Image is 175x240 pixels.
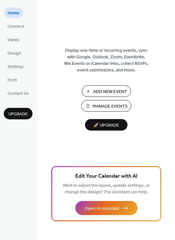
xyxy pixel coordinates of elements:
[7,77,17,84] span: Form
[63,181,150,196] span: Want to adjust the layout, update settings, or change the design? The assistant can help.
[4,7,23,18] a: Home
[93,89,127,95] span: Add New Event
[7,23,24,30] span: Connect
[89,121,124,130] span: 🚀 Upgrade
[75,201,137,215] button: Open AI Assistant
[4,21,28,31] a: Connect
[4,48,25,58] a: Design
[7,50,21,57] span: Design
[64,47,148,74] span: Display one-time or recurring events, sync with Google, Outlook, Zoom, Eventbrite, Wix Events or ...
[8,111,28,118] span: Upgrade
[4,88,32,98] a: Contact Us
[81,100,131,112] button: Manage Events
[85,119,127,131] button: 🚀 Upgrade
[75,172,137,181] span: Edit Your Calendar with AI
[4,108,32,119] button: Upgrade
[92,103,127,110] span: Manage Events
[7,37,19,43] span: Views
[4,74,21,85] a: Form
[7,64,24,70] span: Settings
[82,85,131,97] button: Add New Event
[7,10,19,17] span: Home
[4,61,27,71] a: Settings
[7,90,29,97] span: Contact Us
[85,205,119,212] span: Open AI Assistant
[4,34,23,45] a: Views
